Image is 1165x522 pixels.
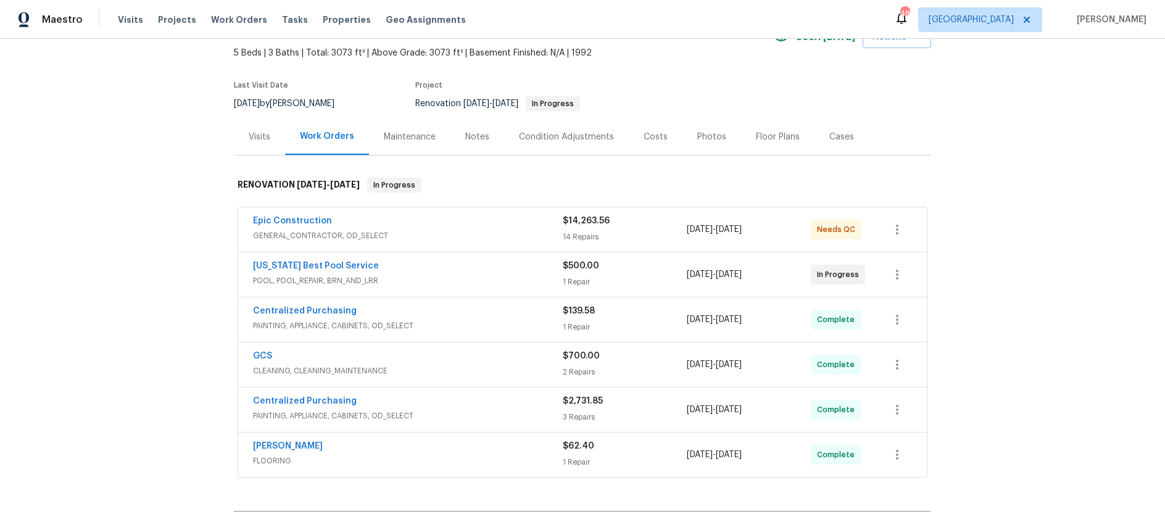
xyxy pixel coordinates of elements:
[234,47,774,59] span: 5 Beds | 3 Baths | Total: 3073 ft² | Above Grade: 3073 ft² | Basement Finished: N/A | 1992
[563,411,687,423] div: 3 Repairs
[253,442,323,450] a: [PERSON_NAME]
[687,405,713,414] span: [DATE]
[929,14,1014,26] span: [GEOGRAPHIC_DATA]
[527,100,579,107] span: In Progress
[253,365,563,377] span: CLEANING, CLEANING_MAINTENANCE
[563,262,599,270] span: $500.00
[330,180,360,189] span: [DATE]
[297,180,326,189] span: [DATE]
[300,130,354,143] div: Work Orders
[563,352,600,360] span: $700.00
[158,14,196,26] span: Projects
[238,178,360,193] h6: RENOVATION
[687,268,742,281] span: -
[563,397,603,405] span: $2,731.85
[716,405,742,414] span: [DATE]
[817,223,860,236] span: Needs QC
[817,358,860,371] span: Complete
[687,315,713,324] span: [DATE]
[687,270,713,279] span: [DATE]
[323,14,371,26] span: Properties
[297,180,360,189] span: -
[687,223,742,236] span: -
[118,14,143,26] span: Visits
[234,165,931,205] div: RENOVATION [DATE]-[DATE]In Progress
[716,315,742,324] span: [DATE]
[253,455,563,467] span: FLOORING
[253,397,357,405] a: Centralized Purchasing
[900,7,909,20] div: 48
[234,99,260,108] span: [DATE]
[756,131,800,143] div: Floor Plans
[563,321,687,333] div: 1 Repair
[253,230,563,242] span: GENERAL_CONTRACTOR, OD_SELECT
[463,99,518,108] span: -
[563,442,594,450] span: $62.40
[463,99,489,108] span: [DATE]
[563,307,595,315] span: $139.58
[697,131,726,143] div: Photos
[465,131,489,143] div: Notes
[253,262,379,270] a: [US_STATE] Best Pool Service
[716,270,742,279] span: [DATE]
[687,404,742,416] span: -
[563,231,687,243] div: 14 Repairs
[716,225,742,234] span: [DATE]
[716,360,742,369] span: [DATE]
[829,131,854,143] div: Cases
[234,81,288,89] span: Last Visit Date
[817,268,864,281] span: In Progress
[817,404,860,416] span: Complete
[687,313,742,326] span: -
[563,276,687,288] div: 1 Repair
[492,99,518,108] span: [DATE]
[687,450,713,459] span: [DATE]
[253,320,563,332] span: PAINTING, APPLIANCE, CABINETS, OD_SELECT
[253,275,563,287] span: POOL, POOL_REPAIR, BRN_AND_LRR
[687,360,713,369] span: [DATE]
[415,99,580,108] span: Renovation
[716,450,742,459] span: [DATE]
[234,96,349,111] div: by [PERSON_NAME]
[282,15,308,24] span: Tasks
[563,366,687,378] div: 2 Repairs
[42,14,83,26] span: Maestro
[253,217,332,225] a: Epic Construction
[249,131,270,143] div: Visits
[1072,14,1146,26] span: [PERSON_NAME]
[817,313,860,326] span: Complete
[384,131,436,143] div: Maintenance
[415,81,442,89] span: Project
[253,410,563,422] span: PAINTING, APPLIANCE, CABINETS, OD_SELECT
[687,358,742,371] span: -
[253,307,357,315] a: Centralized Purchasing
[563,456,687,468] div: 1 Repair
[368,179,420,191] span: In Progress
[563,217,610,225] span: $14,263.56
[687,225,713,234] span: [DATE]
[817,449,860,461] span: Complete
[386,14,466,26] span: Geo Assignments
[211,14,267,26] span: Work Orders
[687,449,742,461] span: -
[519,131,614,143] div: Condition Adjustments
[644,131,668,143] div: Costs
[253,352,272,360] a: GCS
